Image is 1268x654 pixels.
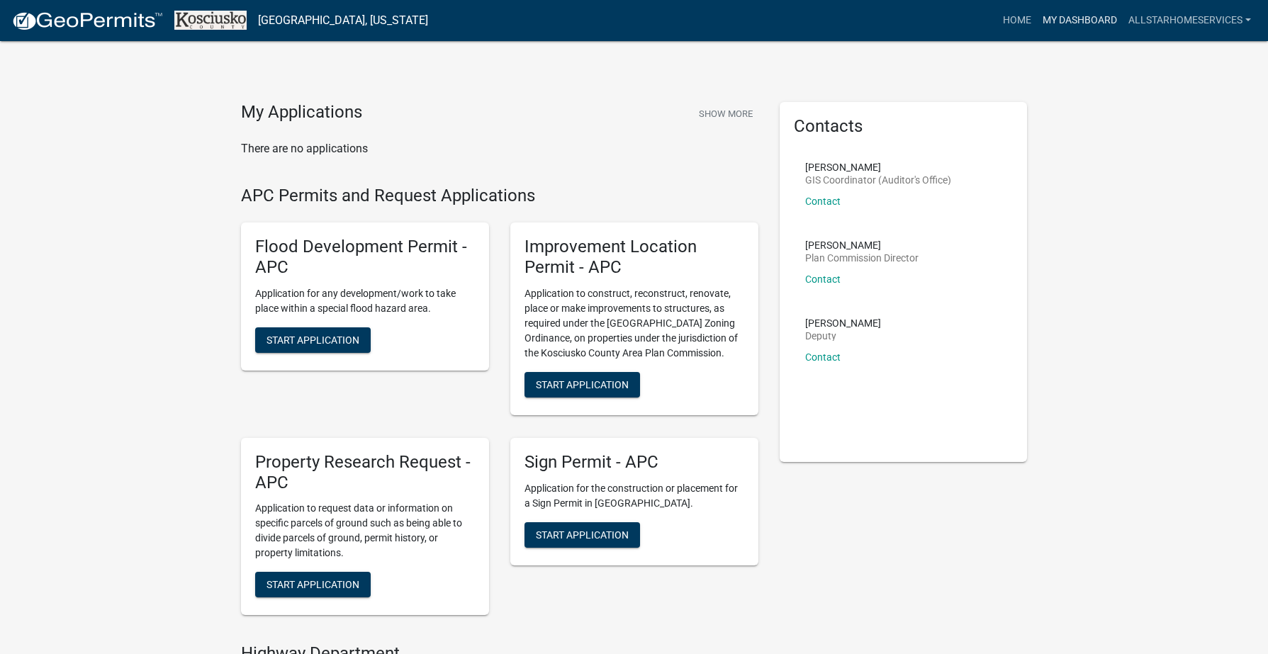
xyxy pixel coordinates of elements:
p: [PERSON_NAME] [805,240,919,250]
a: Allstarhomeservices [1123,7,1257,34]
p: There are no applications [241,140,758,157]
button: Start Application [255,327,371,353]
p: Application to construct, reconstruct, renovate, place or make improvements to structures, as req... [524,286,744,361]
span: Start Application [266,334,359,345]
a: Contact [805,196,841,207]
p: Application for the construction or placement for a Sign Permit in [GEOGRAPHIC_DATA]. [524,481,744,511]
button: Start Application [524,372,640,398]
p: [PERSON_NAME] [805,318,881,328]
span: Start Application [536,378,629,390]
h4: APC Permits and Request Applications [241,186,758,206]
h5: Improvement Location Permit - APC [524,237,744,278]
a: Contact [805,274,841,285]
p: Application to request data or information on specific parcels of ground such as being able to di... [255,501,475,560]
p: GIS Coordinator (Auditor's Office) [805,175,951,185]
p: Application for any development/work to take place within a special flood hazard area. [255,286,475,316]
button: Start Application [255,572,371,597]
p: Plan Commission Director [805,253,919,263]
p: [PERSON_NAME] [805,162,951,172]
h5: Flood Development Permit - APC [255,237,475,278]
a: Contact [805,351,841,363]
span: Start Application [266,579,359,590]
a: Home [997,7,1037,34]
span: Start Application [536,529,629,540]
h4: My Applications [241,102,362,123]
h5: Sign Permit - APC [524,452,744,473]
a: My Dashboard [1037,7,1123,34]
h5: Contacts [794,116,1014,137]
button: Show More [693,102,758,125]
h5: Property Research Request - APC [255,452,475,493]
a: [GEOGRAPHIC_DATA], [US_STATE] [258,9,428,33]
button: Start Application [524,522,640,548]
p: Deputy [805,331,881,341]
img: Kosciusko County, Indiana [174,11,247,30]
